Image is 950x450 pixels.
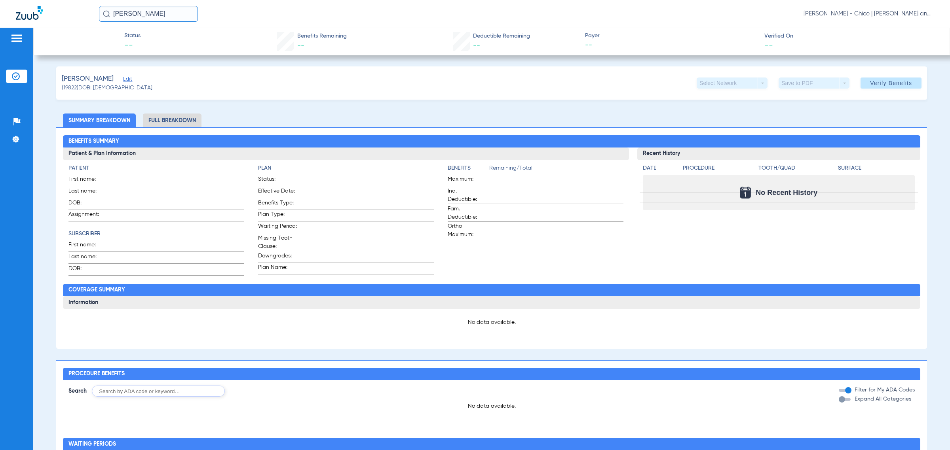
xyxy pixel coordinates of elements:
span: [PERSON_NAME] - Chico | [PERSON_NAME] and [PERSON_NAME] Dental Group [804,10,934,18]
span: Assignment: [68,210,107,221]
li: Summary Breakdown [63,113,136,127]
span: Ortho Maximum: [448,222,486,239]
span: Ind. Deductible: [448,187,486,204]
span: Benefits Remaining [297,32,347,40]
span: Waiting Period: [258,222,297,233]
app-breakdown-title: Procedure [683,164,756,175]
span: Verify Benefits [870,80,912,86]
h4: Procedure [683,164,756,172]
span: DOB: [68,265,107,275]
button: Verify Benefits [861,78,921,89]
input: Search by ADA code or keyword… [92,386,225,397]
span: Plan Type: [258,210,297,221]
img: Search Icon [103,10,110,17]
span: -- [297,42,304,49]
img: hamburger-icon [10,34,23,43]
span: Expand All Categories [855,396,911,402]
h4: Plan [258,164,434,172]
h4: Tooth/Quad [758,164,835,172]
app-breakdown-title: Benefits [448,164,489,175]
input: Search for patients [99,6,198,22]
p: No data available. [68,318,914,326]
li: Full Breakdown [143,113,201,127]
h2: Coverage Summary [63,284,920,297]
span: No Recent History [756,189,817,197]
span: Plan Name: [258,263,297,274]
h3: Recent History [637,147,920,160]
span: Search [68,387,87,395]
span: Fam. Deductible: [448,205,486,221]
span: Verified On [764,32,937,40]
p: No data available. [63,402,920,410]
iframe: Chat Widget [910,412,950,450]
span: -- [473,42,480,49]
h2: Procedure Benefits [63,368,920,380]
span: Last name: [68,253,107,263]
span: First name: [68,175,107,186]
label: Filter for My ADA Codes [853,386,915,394]
span: Last name: [68,187,107,198]
h3: Patient & Plan Information [63,147,629,160]
span: Maximum: [448,175,486,186]
span: First name: [68,241,107,251]
app-breakdown-title: Surface [838,164,915,175]
span: Payer [585,32,758,40]
span: DOB: [68,199,107,210]
h3: Information [63,296,920,309]
span: (19822) DOB: [DEMOGRAPHIC_DATA] [62,84,152,92]
span: Downgrades: [258,252,297,263]
span: Missing Tooth Clause: [258,234,297,251]
img: Calendar [740,187,751,199]
span: Status: [258,175,297,186]
span: -- [124,40,141,51]
span: Deductible Remaining [473,32,530,40]
span: Effective Date: [258,187,297,198]
app-breakdown-title: Date [643,164,676,175]
span: Remaining/Total [489,164,623,175]
app-breakdown-title: Tooth/Quad [758,164,835,175]
span: -- [585,40,758,50]
span: Edit [123,76,130,84]
h4: Benefits [448,164,489,172]
span: Benefits Type: [258,199,297,210]
h4: Patient [68,164,244,172]
h4: Surface [838,164,915,172]
img: Zuub Logo [16,6,43,20]
span: [PERSON_NAME] [62,74,114,84]
span: -- [764,41,773,49]
h4: Date [643,164,676,172]
span: Status [124,32,141,40]
h2: Benefits Summary [63,135,920,148]
h4: Subscriber [68,230,244,238]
